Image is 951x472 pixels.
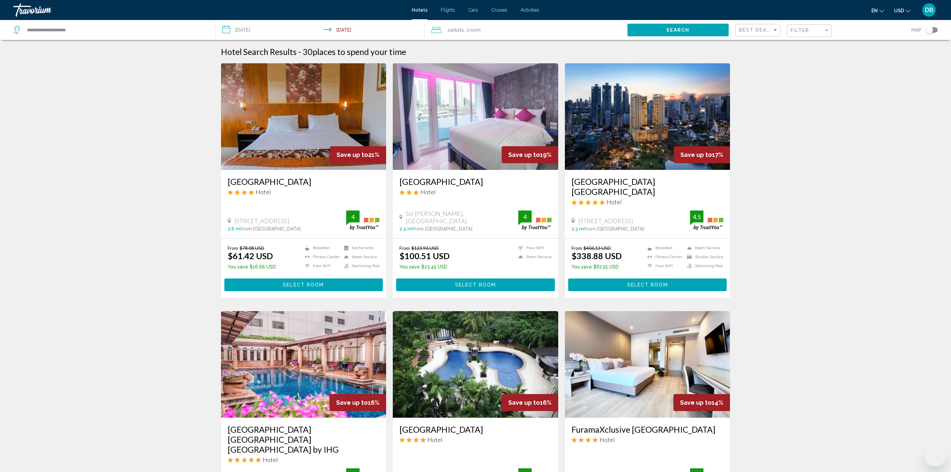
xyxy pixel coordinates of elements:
[399,245,410,251] span: From
[346,211,379,230] img: trustyou-badge.svg
[502,394,558,411] div: 16%
[406,210,518,225] span: Soi [PERSON_NAME], [GEOGRAPHIC_DATA]
[234,217,289,225] span: [STREET_ADDRESS]
[572,264,622,269] p: $67.25 USD
[871,6,884,15] button: Change language
[508,399,540,406] span: Save up to
[425,20,627,40] button: Travelers: 2 adults, 0 children
[572,177,724,197] a: [GEOGRAPHIC_DATA] [GEOGRAPHIC_DATA]
[518,211,552,230] img: trustyou-badge.svg
[644,254,684,260] li: Fitness Center
[228,424,380,454] a: [GEOGRAPHIC_DATA] [GEOGRAPHIC_DATA] [GEOGRAPHIC_DATA] by IHG
[521,7,539,13] a: Activities
[921,27,938,33] button: Toggle map
[313,47,406,57] span: places to spend your time
[420,188,436,196] span: Hotel
[599,436,615,443] span: Hotel
[302,263,341,269] li: Free WiFi
[224,278,383,291] button: Select Room
[228,188,380,196] div: 4 star Hotel
[690,213,703,221] div: 4.5
[393,63,558,170] a: Hotel image
[572,436,724,443] div: 4 star Hotel
[228,264,248,269] span: You save
[228,177,380,187] a: [GEOGRAPHIC_DATA]
[396,278,555,291] button: Select Room
[241,226,301,232] span: from [GEOGRAPHIC_DATA]
[412,7,427,13] span: Hotels
[673,394,730,411] div: 14%
[411,245,439,251] del: $123.96 USD
[584,245,611,251] del: $406.13 USD
[393,311,558,418] a: Hotel image
[346,213,359,221] div: 4
[565,311,730,418] img: Hotel image
[568,278,727,291] button: Select Room
[228,245,238,251] span: From
[228,456,380,463] div: 5 star Hotel
[925,7,933,13] span: DB
[606,198,622,206] span: Hotel
[399,188,552,196] div: 3 star Hotel
[399,264,450,269] p: $23.45 USD
[894,8,904,13] span: USD
[303,47,406,57] h2: 30
[302,245,341,251] li: Breakfast
[396,280,555,287] a: Select Room
[515,245,552,251] li: Free WiFi
[585,226,644,232] span: from [GEOGRAPHIC_DATA]
[920,3,938,17] button: User Menu
[894,6,910,15] button: Change currency
[427,436,443,443] span: Hotel
[644,245,684,251] li: Breakfast
[263,456,278,463] span: Hotel
[491,7,507,13] span: Cruises
[680,399,712,406] span: Save up to
[455,282,496,288] span: Select Room
[413,226,472,232] span: from [GEOGRAPHIC_DATA]
[565,63,730,170] img: Hotel image
[572,245,582,251] span: From
[399,177,552,187] h3: [GEOGRAPHIC_DATA]
[684,263,723,269] li: Swimming Pool
[469,27,481,33] span: Room
[221,47,297,57] h1: Hotel Search Results
[399,424,552,434] a: [GEOGRAPHIC_DATA]
[739,27,774,33] span: Best Deals
[468,7,478,13] a: Cars
[568,280,727,287] a: Select Room
[337,151,368,158] span: Save up to
[399,226,413,232] span: 2.4 mi
[447,25,464,35] span: 2
[399,436,552,443] div: 4 star Hotel
[13,3,405,17] a: Travorium
[502,146,558,163] div: 19%
[441,7,455,13] a: Flights
[787,24,832,38] button: Filter
[515,254,552,260] li: Room Service
[572,251,622,261] ins: $338.88 USD
[224,280,383,287] a: Select Room
[221,311,386,418] img: Hotel image
[302,254,341,260] li: Fitness Center
[911,25,921,35] span: Map
[627,24,729,36] button: Search
[240,245,264,251] del: $78.08 USD
[572,226,585,232] span: 2.3 mi
[680,151,712,158] span: Save up to
[690,211,723,230] img: trustyou-badge.svg
[871,8,878,13] span: en
[330,146,386,163] div: 21%
[572,264,592,269] span: You save
[464,25,481,35] span: , 1
[336,399,368,406] span: Save up to
[666,28,690,33] span: Search
[572,424,724,434] a: FuramaXclusive [GEOGRAPHIC_DATA]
